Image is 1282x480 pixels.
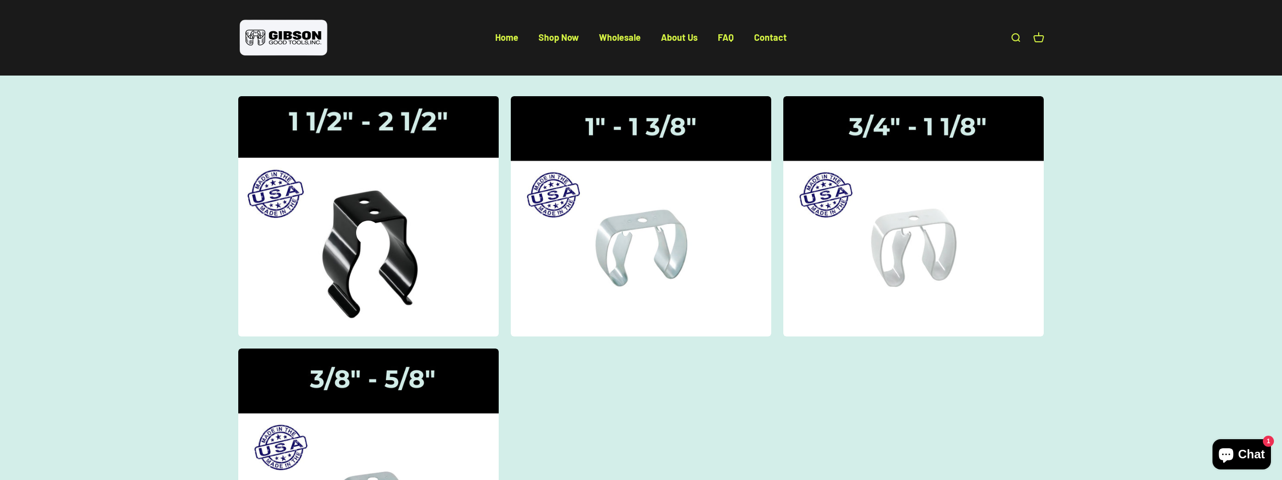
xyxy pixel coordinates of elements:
img: Gripper Clips | 3/4" - 1 1/8" [783,96,1044,337]
a: Wholesale [599,32,641,43]
img: Gibson gripper clips one and a half inch to two and a half inches [230,89,506,344]
a: Home [495,32,518,43]
a: Shop Now [538,32,579,43]
a: Contact [754,32,787,43]
inbox-online-store-chat: Shopify online store chat [1209,439,1274,472]
a: Gibson gripper clips one and a half inch to two and a half inches [238,96,499,337]
img: Gripper Clips | 1" - 1 3/8" [511,96,771,337]
a: FAQ [718,32,734,43]
a: About Us [661,32,698,43]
